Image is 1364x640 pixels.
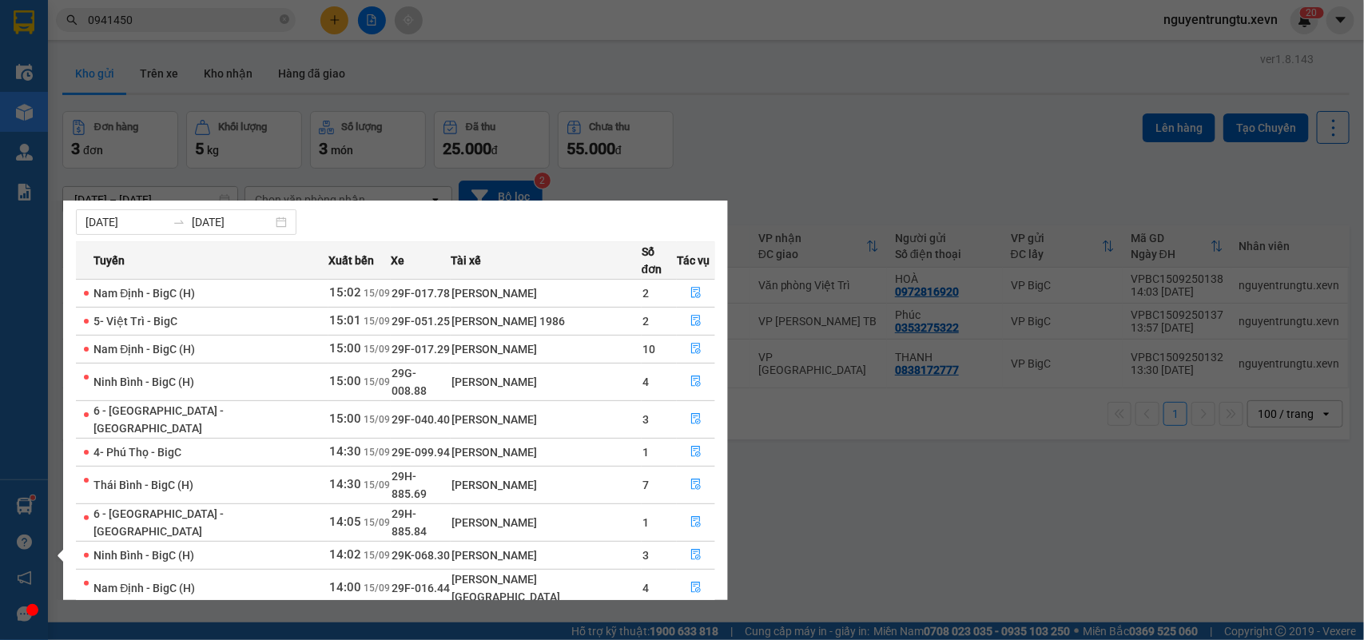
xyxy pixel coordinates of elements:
[364,517,390,528] span: 15/09
[93,315,177,328] span: 5- Việt Trì - BigC
[690,446,702,459] span: file-done
[678,280,714,306] button: file-done
[678,407,714,432] button: file-done
[642,549,649,562] span: 3
[677,252,710,269] span: Tác vụ
[642,343,655,356] span: 10
[690,287,702,300] span: file-done
[451,252,481,269] span: Tài xế
[329,477,361,491] span: 14:30
[451,476,641,494] div: [PERSON_NAME]
[364,376,390,388] span: 15/09
[642,376,649,388] span: 4
[642,413,649,426] span: 3
[391,252,404,269] span: Xe
[392,315,450,328] span: 29F-051.25
[93,582,195,594] span: Nam Định - BigC (H)
[642,315,649,328] span: 2
[173,216,185,229] span: swap-right
[93,479,193,491] span: Thái Bình - BigC (H)
[93,343,195,356] span: Nam Định - BigC (H)
[451,514,641,531] div: [PERSON_NAME]
[690,516,702,529] span: file-done
[678,308,714,334] button: file-done
[329,444,361,459] span: 14:30
[690,479,702,491] span: file-done
[329,515,361,529] span: 14:05
[690,315,702,328] span: file-done
[392,549,450,562] span: 29K-068.30
[392,413,450,426] span: 29F-040.40
[364,582,390,594] span: 15/09
[364,344,390,355] span: 15/09
[678,369,714,395] button: file-done
[678,543,714,568] button: file-done
[642,479,649,491] span: 7
[329,313,361,328] span: 15:01
[329,580,361,594] span: 14:00
[392,582,450,594] span: 29F-016.44
[85,213,166,231] input: Từ ngày
[329,285,361,300] span: 15:02
[451,547,641,564] div: [PERSON_NAME]
[451,340,641,358] div: [PERSON_NAME]
[173,216,185,229] span: to
[451,373,641,391] div: [PERSON_NAME]
[93,507,224,538] span: 6 - [GEOGRAPHIC_DATA] - [GEOGRAPHIC_DATA]
[451,411,641,428] div: [PERSON_NAME]
[392,287,450,300] span: 29F-017.78
[364,414,390,425] span: 15/09
[364,316,390,327] span: 15/09
[642,287,649,300] span: 2
[364,288,390,299] span: 15/09
[364,479,390,491] span: 15/09
[329,341,361,356] span: 15:00
[329,411,361,426] span: 15:00
[690,343,702,356] span: file-done
[93,287,195,300] span: Nam Định - BigC (H)
[93,376,194,388] span: Ninh Bình - BigC (H)
[678,510,714,535] button: file-done
[451,284,641,302] div: [PERSON_NAME]
[93,404,224,435] span: 6 - [GEOGRAPHIC_DATA] - [GEOGRAPHIC_DATA]
[678,439,714,465] button: file-done
[642,446,649,459] span: 1
[690,549,702,562] span: file-done
[93,549,194,562] span: Ninh Bình - BigC (H)
[93,446,181,459] span: 4- Phú Thọ - BigC
[690,413,702,426] span: file-done
[678,575,714,601] button: file-done
[451,312,641,330] div: [PERSON_NAME] 1986
[642,243,676,278] span: Số đơn
[392,367,427,397] span: 29G-008.88
[192,213,272,231] input: Đến ngày
[392,343,450,356] span: 29F-017.29
[642,582,649,594] span: 4
[690,582,702,594] span: file-done
[328,252,374,269] span: Xuất bến
[392,446,450,459] span: 29E-099.94
[451,443,641,461] div: [PERSON_NAME]
[93,252,125,269] span: Tuyến
[678,472,714,498] button: file-done
[392,470,427,500] span: 29H-885.69
[364,550,390,561] span: 15/09
[364,447,390,458] span: 15/09
[690,376,702,388] span: file-done
[678,336,714,362] button: file-done
[329,547,361,562] span: 14:02
[392,507,427,538] span: 29H-885.84
[451,570,641,606] div: [PERSON_NAME][GEOGRAPHIC_DATA]
[642,516,649,529] span: 1
[329,374,361,388] span: 15:00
